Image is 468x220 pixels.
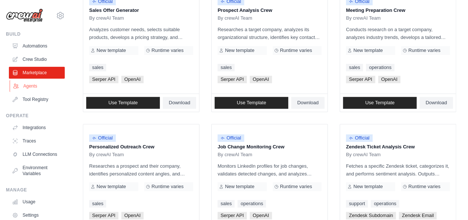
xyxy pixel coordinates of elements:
[215,97,288,109] a: Use Template
[291,97,324,109] a: Download
[86,97,160,109] a: Use Template
[121,76,144,83] span: OpenAI
[346,7,450,14] p: Meeting Preparation Crew
[346,212,396,219] span: Zendesk Subdomain
[280,184,312,190] span: Runtime varies
[10,80,65,92] a: Agents
[152,47,184,53] span: Runtime varies
[237,100,266,106] span: Use Template
[218,200,235,207] a: sales
[89,200,106,207] a: sales
[97,184,126,190] span: New template
[218,26,321,41] p: Researches a target company, analyzes its organizational structure, identifies key contacts, and ...
[408,47,441,53] span: Runtime varies
[163,97,196,109] a: Download
[9,162,65,180] a: Environment Variables
[297,100,319,106] span: Download
[89,134,116,142] span: Official
[9,40,65,52] a: Automations
[9,53,65,65] a: Crew Studio
[353,47,383,53] span: New template
[399,212,437,219] span: Zendesk Email
[280,47,312,53] span: Runtime varies
[420,97,453,109] a: Download
[218,143,321,151] p: Job Change Monitoring Crew
[9,135,65,147] a: Traces
[366,64,394,71] a: operations
[9,93,65,105] a: Tool Registry
[346,26,450,41] p: Conducts research on a target company, analyzes industry trends, develops a tailored sales strate...
[218,7,321,14] p: Prospect Analysis Crew
[346,64,363,71] a: sales
[353,184,383,190] span: New template
[346,162,450,178] p: Fetches a specific Zendesk ticket, categorizes it, and performs sentiment analysis. Outputs inclu...
[9,122,65,134] a: Integrations
[365,100,394,106] span: Use Template
[89,143,193,151] p: Personalized Outreach Crew
[6,113,65,119] div: Operate
[218,15,252,21] span: By crewAI Team
[225,47,254,53] span: New template
[6,187,65,193] div: Manage
[218,64,235,71] a: sales
[250,212,272,219] span: OpenAI
[89,15,124,21] span: By crewAI Team
[343,97,417,109] a: Use Template
[89,162,193,178] p: Researches a prospect and their company, identifies personalized content angles, and crafts a tai...
[121,212,144,219] span: OpenAI
[346,134,373,142] span: Official
[97,47,126,53] span: New template
[250,76,272,83] span: OpenAI
[152,184,184,190] span: Runtime varies
[89,64,106,71] a: sales
[9,67,65,79] a: Marketplace
[408,184,441,190] span: Runtime varies
[9,148,65,160] a: LLM Connections
[218,76,247,83] span: Serper API
[218,134,244,142] span: Official
[346,15,381,21] span: By crewAI Team
[346,152,381,158] span: By crewAI Team
[6,31,65,37] div: Build
[218,162,321,178] p: Monitors LinkedIn profiles for job changes, validates detected changes, and analyzes opportunitie...
[371,200,399,207] a: operations
[89,212,118,219] span: Serper API
[346,143,450,151] p: Zendesk Ticket Analysis Crew
[108,100,138,106] span: Use Template
[218,152,252,158] span: By crewAI Team
[6,9,43,23] img: Logo
[225,184,254,190] span: New template
[89,7,193,14] p: Sales Offer Generator
[89,26,193,41] p: Analyzes customer needs, selects suitable products, develops a pricing strategy, and creates a co...
[346,76,375,83] span: Serper API
[218,212,247,219] span: Serper API
[89,76,118,83] span: Serper API
[425,100,447,106] span: Download
[169,100,190,106] span: Download
[346,200,368,207] a: support
[9,196,65,208] a: Usage
[378,76,400,83] span: OpenAI
[89,152,124,158] span: By crewAI Team
[238,200,266,207] a: operations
